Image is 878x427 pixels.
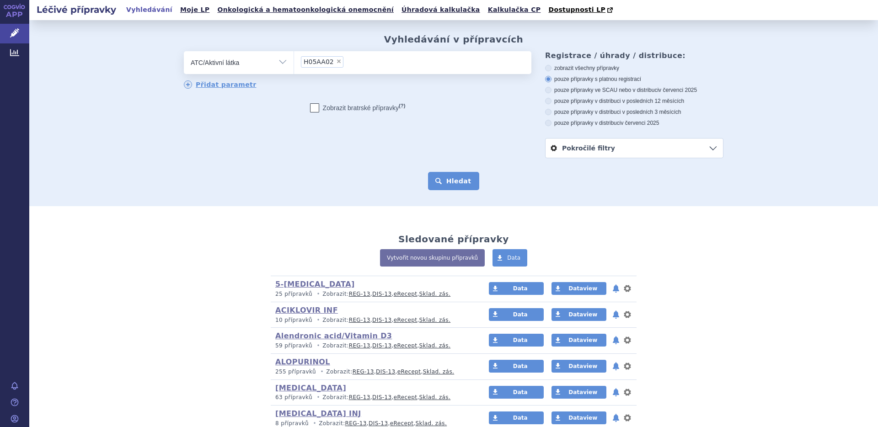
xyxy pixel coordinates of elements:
button: Hledat [428,172,480,190]
a: Onkologická a hematoonkologická onemocnění [214,4,396,16]
span: Data [513,337,528,343]
a: Dostupnosti LP [546,4,617,16]
a: Kalkulačka CP [485,4,544,16]
a: Data [489,308,544,321]
a: [MEDICAL_DATA] INJ [275,409,361,418]
button: nastavení [623,412,632,423]
i: • [314,342,322,350]
a: eRecept [397,368,421,375]
span: 59 přípravků [275,342,312,349]
span: Data [513,285,528,292]
h2: Léčivé přípravky [29,3,123,16]
input: H05AA02 [346,56,351,67]
a: eRecept [394,342,418,349]
a: Data [489,360,544,373]
a: REG-13 [349,291,370,297]
p: Zobrazit: , , , [275,290,471,298]
a: Data [489,411,544,424]
a: Sklad. zás. [419,291,451,297]
a: DIS-13 [372,317,391,323]
span: Data [513,363,528,369]
span: 25 přípravků [275,291,312,297]
a: Data [489,282,544,295]
label: pouze přípravky v distribuci v posledních 3 měsících [545,108,723,116]
button: nastavení [623,361,632,372]
i: • [318,368,326,376]
i: • [314,394,322,401]
label: zobrazit všechny přípravky [545,64,723,72]
p: Zobrazit: , , , [275,316,471,324]
a: Data [493,249,527,267]
span: v červenci 2025 [621,120,659,126]
button: notifikace [611,309,621,320]
button: notifikace [611,283,621,294]
label: pouze přípravky s platnou registrací [545,75,723,83]
span: TERIPARATID [304,59,334,65]
span: Dataview [568,285,597,292]
a: eRecept [394,394,418,400]
span: Dataview [568,363,597,369]
a: eRecept [394,291,418,297]
a: Sklad. zás. [423,368,455,375]
i: • [314,316,322,324]
span: Dataview [568,337,597,343]
p: Zobrazit: , , , [275,394,471,401]
label: pouze přípravky v distribuci [545,119,723,127]
span: Dostupnosti LP [548,6,605,13]
label: pouze přípravky ve SCAU nebo v distribuci [545,86,723,94]
p: Zobrazit: , , , [275,368,471,376]
a: [MEDICAL_DATA] [275,384,346,392]
a: Sklad. zás. [416,420,447,427]
label: pouze přípravky v distribuci v posledních 12 měsících [545,97,723,105]
button: nastavení [623,309,632,320]
a: Data [489,386,544,399]
a: Sklad. zás. [419,317,451,323]
a: Dataview [551,386,606,399]
span: Dataview [568,311,597,318]
span: Dataview [568,389,597,395]
a: ACIKLOVIR INF [275,306,338,315]
a: Sklad. zás. [419,342,451,349]
a: Sklad. zás. [419,394,451,400]
span: Data [513,415,528,421]
span: v červenci 2025 [658,87,697,93]
a: DIS-13 [372,291,391,297]
a: Přidat parametr [184,80,257,89]
h3: Registrace / úhrady / distribuce: [545,51,723,60]
span: Data [513,311,528,318]
a: Vytvořit novou skupinu přípravků [380,249,485,267]
span: × [336,59,342,64]
a: DIS-13 [369,420,388,427]
a: REG-13 [353,368,374,375]
a: REG-13 [349,394,370,400]
a: 5-[MEDICAL_DATA] [275,280,355,288]
a: ALOPURINOL [275,358,330,366]
a: Úhradová kalkulačka [399,4,483,16]
a: REG-13 [349,342,370,349]
a: Dataview [551,282,606,295]
span: 63 přípravků [275,394,312,400]
a: Pokročilé filtry [546,139,723,158]
a: REG-13 [349,317,370,323]
button: nastavení [623,335,632,346]
span: 10 přípravků [275,317,312,323]
span: Dataview [568,415,597,421]
button: notifikace [611,361,621,372]
h2: Vyhledávání v přípravcích [384,34,524,45]
i: • [314,290,322,298]
a: Vyhledávání [123,4,175,16]
span: Data [513,389,528,395]
h2: Sledované přípravky [398,234,509,245]
a: DIS-13 [372,342,391,349]
p: Zobrazit: , , , [275,342,471,350]
a: eRecept [390,420,414,427]
a: Moje LP [177,4,212,16]
a: Alendronic acid/Vitamin D3 [275,331,392,340]
a: eRecept [394,317,418,323]
a: Dataview [551,308,606,321]
abbr: (?) [399,103,405,109]
a: Data [489,334,544,347]
button: notifikace [611,412,621,423]
a: Dataview [551,411,606,424]
a: DIS-13 [376,368,395,375]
